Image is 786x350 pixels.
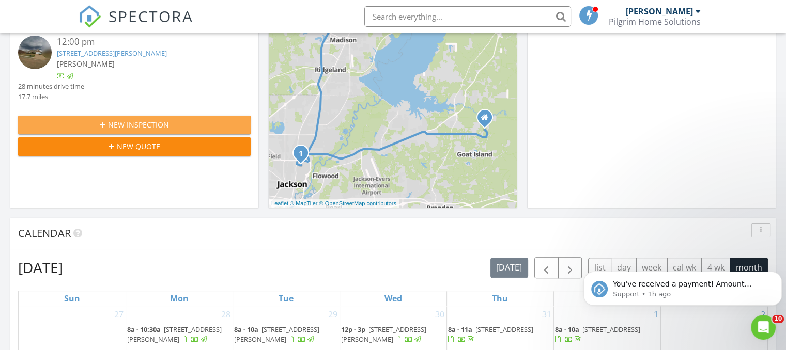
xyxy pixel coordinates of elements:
a: 8a - 10:30a [STREET_ADDRESS][PERSON_NAME] [127,324,232,346]
h2: [DATE] [18,257,63,278]
div: 735 Clover Ridge Way, Brandon MS 39047 [485,117,491,123]
button: New Inspection [18,116,251,134]
span: 8a - 10a [234,325,258,334]
iframe: Intercom live chat [751,315,776,340]
span: Calendar [18,226,71,240]
span: New Quote [117,141,160,152]
div: 12:00 pm [57,36,232,49]
a: Go to July 29, 2025 [326,306,340,323]
a: Go to July 30, 2025 [433,306,446,323]
div: 17.7 miles [18,92,84,102]
a: Leaflet [271,200,288,206]
a: 8a - 10:30a [STREET_ADDRESS][PERSON_NAME] [127,325,222,344]
iframe: Intercom notifications message [579,250,786,322]
a: [STREET_ADDRESS][PERSON_NAME] [57,49,167,58]
a: Go to July 28, 2025 [219,306,233,323]
a: © OpenStreetMap contributors [319,200,396,206]
a: © MapTiler [290,200,318,206]
span: [PERSON_NAME] [57,59,115,69]
div: 1021 Euclid Ave, Jackson, MS 39202 [301,153,307,159]
a: Go to July 27, 2025 [112,306,126,323]
img: The Best Home Inspection Software - Spectora [79,5,101,28]
span: 12p - 3p [341,325,365,334]
a: 8a - 10a [STREET_ADDRESS] [555,325,640,344]
a: Wednesday [382,291,404,306]
span: [STREET_ADDRESS] [582,325,640,334]
a: 8a - 11a [STREET_ADDRESS] [448,324,552,346]
div: | [269,199,399,208]
span: 8a - 10:30a [127,325,161,334]
button: Previous month [534,257,559,278]
button: [DATE] [490,258,528,278]
a: 8a - 11a [STREET_ADDRESS] [448,325,533,344]
span: 8a - 11a [448,325,472,334]
a: Thursday [490,291,510,306]
button: New Quote [18,137,251,156]
a: 8a - 10a [STREET_ADDRESS][PERSON_NAME] [234,325,319,344]
span: [STREET_ADDRESS][PERSON_NAME] [341,325,426,344]
div: Pilgrim Home Solutions [609,17,701,27]
div: 28 minutes drive time [18,82,84,91]
span: [STREET_ADDRESS][PERSON_NAME] [234,325,319,344]
a: 8a - 10a [STREET_ADDRESS][PERSON_NAME] [234,324,338,346]
a: Monday [168,291,191,306]
span: New Inspection [108,119,169,130]
input: Search everything... [364,6,571,27]
span: [STREET_ADDRESS][PERSON_NAME] [127,325,222,344]
a: Tuesday [276,291,296,306]
span: SPECTORA [109,5,193,27]
div: [PERSON_NAME] [626,6,693,17]
a: 12p - 3p [STREET_ADDRESS][PERSON_NAME] [341,325,426,344]
a: 12p - 3p [STREET_ADDRESS][PERSON_NAME] [341,324,445,346]
img: streetview [18,36,52,69]
a: 12:00 pm [STREET_ADDRESS][PERSON_NAME] [PERSON_NAME] 28 minutes drive time 17.7 miles [18,36,251,102]
a: SPECTORA [79,14,193,36]
a: Go to July 31, 2025 [540,306,553,323]
a: Sunday [62,291,82,306]
span: 8a - 10a [555,325,579,334]
span: [STREET_ADDRESS] [475,325,533,334]
i: 1 [299,150,303,157]
a: 8a - 10a [STREET_ADDRESS] [555,324,659,346]
button: Next month [558,257,582,278]
span: 10 [772,315,784,323]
